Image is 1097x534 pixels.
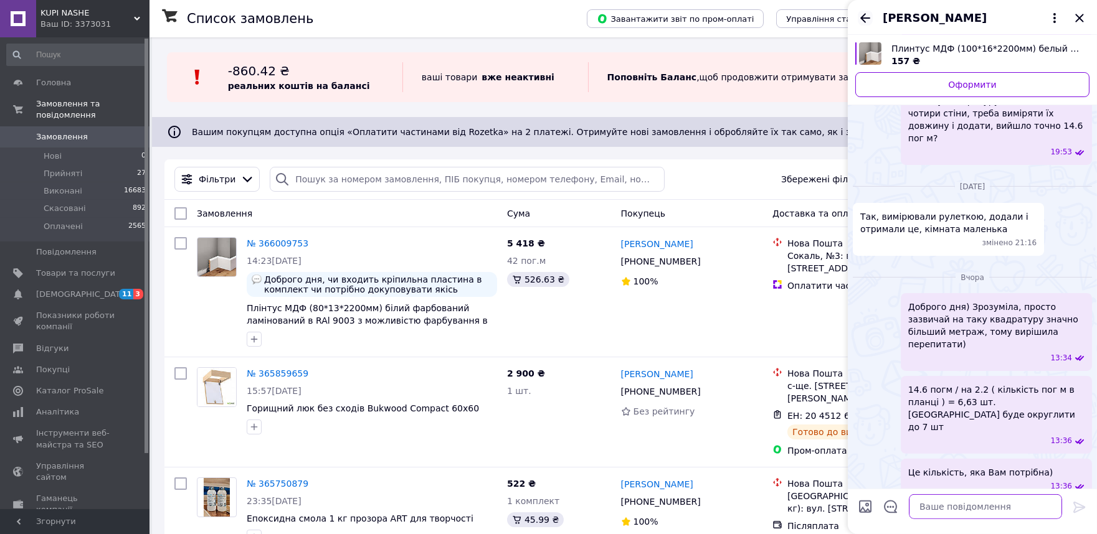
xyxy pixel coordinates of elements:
div: 45.99 ₴ [507,512,564,527]
span: [PHONE_NUMBER] [621,497,701,507]
span: Показники роботи компанії [36,310,115,332]
span: 2 900 ₴ [507,368,545,378]
span: 13:34 11.10.2025 [1050,353,1072,363]
span: KUPI NASHE [40,7,134,19]
a: № 365859659 [247,368,308,378]
a: Плінтус МДФ (80*13*2200мм) білий фарбований ламінований в RAl 9003 з можливістю фарбування в будь... [247,303,488,338]
span: Покупці [36,364,70,375]
span: 23:35[DATE] [247,496,302,506]
img: Фото товару [197,368,236,406]
span: Прийняті [44,168,82,179]
input: Пошук за номером замовлення, ПІБ покупця, номером телефону, Email, номером накладної [270,167,664,192]
img: Фото товару [204,478,230,517]
span: 1 шт. [507,386,531,396]
a: [PERSON_NAME] [621,368,693,380]
span: Аналітика [36,406,79,418]
img: Фото товару [197,238,236,276]
span: 14:23[DATE] [247,256,302,266]
span: Товари та послуги [36,268,115,279]
img: :exclamation: [188,68,207,87]
span: 5 418 ₴ [507,238,545,248]
div: 10.10.2025 [853,180,1092,192]
span: 13:36 11.10.2025 [1050,436,1072,446]
span: 1 комплект [507,496,559,506]
span: 21:16 10.10.2025 [1015,238,1037,248]
div: Готово до видачі [787,424,876,439]
span: 100% [634,517,658,527]
button: Управління статусами [776,9,891,28]
b: вже неактивні [482,72,554,82]
span: 522 ₴ [507,479,536,489]
span: Це кількість, яка Вам потрібна) [908,466,1053,479]
img: :speech_balloon: [252,274,262,284]
span: Cума [507,208,530,218]
a: Фото товару [197,367,237,407]
span: 892 [133,203,146,214]
span: 16683 [124,185,146,197]
h1: Список замовлень [187,11,313,26]
span: Відгуки [36,343,69,354]
span: Замовлення та повідомлення [36,98,150,121]
span: [DATE] [955,182,990,192]
a: № 365750879 [247,479,308,489]
span: 19:53 09.10.2025 [1050,147,1072,157]
a: Переглянути товар [855,42,1090,67]
span: Вашим покупцям доступна опція «Оплатити частинами від Rozetka» на 2 платежі. Отримуйте нові замов... [192,127,982,137]
a: [PERSON_NAME] [621,478,693,490]
span: 0 [141,151,146,162]
span: Каталог ProSale [36,385,103,396]
span: Завантажити звіт по пром-оплаті [597,13,754,24]
span: Замовлення [36,131,88,143]
span: Дуже маленький погонний метраж на таку квадратуру. В кімнаті є чотири стіни, треба виміряти їх до... [908,82,1085,144]
a: Оформити [855,72,1090,97]
span: [PERSON_NAME] [883,10,987,26]
span: Управління сайтом [36,461,115,483]
div: , щоб продовжити отримувати замовлення [588,62,940,92]
span: Скасовані [44,203,86,214]
span: 14.6 погм / на 2.2 ( кількість пог м в планці ) = 6,63 шт. [GEOGRAPHIC_DATA] буде округлити до 7 шт [908,383,1085,433]
a: Горищний люк без сходів Bukwood Compact 60х60 [247,403,479,413]
a: Епоксидна смола 1 кг прозора ART для творчості [247,513,473,523]
span: ЕН: 20 4512 6771 6398 [787,411,891,421]
div: с-ще. [STREET_ADDRESS]: вул. [PERSON_NAME], 1в [787,380,944,405]
div: [GEOGRAPHIC_DATA], №258 (до 30 кг): вул. [STREET_ADDRESS] [787,490,944,515]
span: 13:36 11.10.2025 [1050,481,1072,492]
span: [DEMOGRAPHIC_DATA] [36,289,128,300]
span: Вчора [956,273,989,283]
span: [PHONE_NUMBER] [621,386,701,396]
span: 100% [634,276,658,286]
span: Замовлення [197,208,252,218]
b: Поповніть Баланс [607,72,697,82]
a: № 366009753 [247,238,308,248]
div: Нова Пошта [787,367,944,380]
input: Пошук [6,44,147,66]
div: ваші товари [402,62,588,92]
button: Назад [858,11,873,26]
span: 11 [119,289,133,299]
div: Пром-оплата [787,444,944,457]
span: 3 [133,289,143,299]
span: Повідомлення [36,246,97,258]
a: Фото товару [197,477,237,517]
a: Фото товару [197,237,237,277]
div: Нова Пошта [787,237,944,250]
div: Оплатити частинами [787,279,944,292]
span: 15:57[DATE] [247,386,302,396]
button: Завантажити звіт по пром-оплаті [587,9,764,28]
div: Післяплата [787,520,944,532]
div: 526.63 ₴ [507,272,569,287]
span: Головна [36,77,71,88]
span: Гаманець компанії [36,493,115,515]
button: Закрити [1072,11,1087,26]
button: [PERSON_NAME] [883,10,1062,26]
span: змінено [982,238,1015,248]
b: реальних коштів на балансі [228,81,370,91]
span: Покупець [621,208,665,218]
span: -860.42 ₴ [228,63,290,78]
div: Нова Пошта [787,477,944,490]
span: Так, вимірювали рулеткою, додали і отримали це, кімната маленька [860,210,1037,235]
a: [PERSON_NAME] [621,238,693,250]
